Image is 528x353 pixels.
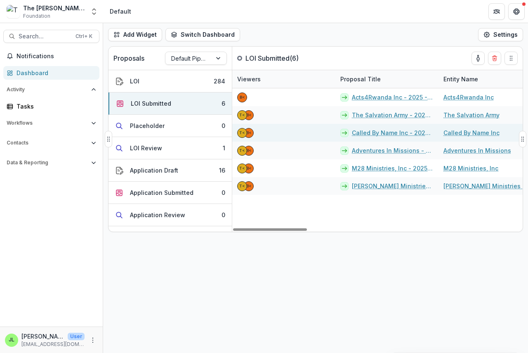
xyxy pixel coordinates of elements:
[9,337,14,343] div: Joye Lane
[239,166,245,171] div: The Bolick Foundation <jcline@bolickfoundation.org>
[108,159,232,182] button: Application Draft16
[222,211,225,219] div: 0
[443,93,494,102] a: Acts4Rwanda Inc
[130,166,178,175] div: Application Draft
[113,53,144,63] p: Proposals
[23,4,85,12] div: The [PERSON_NAME] Foundation
[352,182,434,190] a: [PERSON_NAME] Ministries Inc. - 2025 - LOI
[7,87,88,92] span: Activity
[246,113,252,117] div: Blair White <bwhite@bolickfoundation.org>
[130,144,162,152] div: LOI Review
[7,160,88,166] span: Data & Reporting
[335,70,438,88] div: Proposal Title
[3,100,99,113] a: Tasks
[443,164,498,173] a: M28 Ministries, Inc
[7,120,88,126] span: Workflows
[165,28,240,41] button: Switch Dashboard
[443,111,500,119] a: The Salvation Army
[19,33,71,40] span: Search...
[246,166,252,171] div: Blair White <bwhite@bolickfoundation.org>
[239,113,245,117] div: The Bolick Foundation <jcline@bolickfoundation.org>
[246,131,252,135] div: Blair White <bwhite@bolickfoundation.org>
[3,30,99,43] button: Search...
[222,121,225,130] div: 0
[3,66,99,80] a: Dashboard
[352,128,434,137] a: Called By Name Inc - 2025 - LOI
[16,69,93,77] div: Dashboard
[108,92,232,115] button: LOI Submitted6
[214,77,225,85] div: 284
[105,131,112,147] button: Drag
[3,116,99,130] button: Open Workflows
[488,3,505,20] button: Partners
[110,7,131,16] div: Default
[508,3,525,20] button: Get Help
[88,3,100,20] button: Open entity switcher
[488,52,501,65] button: Delete card
[232,70,335,88] div: Viewers
[108,70,232,92] button: LOI284
[3,156,99,169] button: Open Data & Reporting
[223,144,225,152] div: 1
[239,149,245,153] div: The Bolick Foundation <jcline@bolickfoundation.org>
[240,95,245,100] div: Blair White <bwhite@bolickfoundation.org>
[16,53,96,60] span: Notifications
[245,53,307,63] p: LOI Submitted ( 6 )
[106,5,134,17] nav: breadcrumb
[3,50,99,63] button: Notifications
[352,164,434,173] a: M28 Ministries, Inc - 2025 - LOI
[3,136,99,149] button: Open Contacts
[438,75,483,83] div: Entity Name
[74,32,94,41] div: Ctrl + K
[108,137,232,159] button: LOI Review1
[478,28,523,41] button: Settings
[108,182,232,204] button: Application Submitted0
[443,146,511,155] a: Adventures In Missions
[131,99,171,108] div: LOI Submitted
[68,333,85,340] p: User
[7,140,88,146] span: Contacts
[443,128,500,137] a: Called By Name Inc
[130,188,193,197] div: Application Submitted
[108,28,162,41] button: Add Widget
[239,131,245,135] div: The Bolick Foundation <jcline@bolickfoundation.org>
[7,5,20,18] img: The Bolick Foundation
[232,75,266,83] div: Viewers
[130,121,165,130] div: Placeholder
[16,102,93,111] div: Tasks
[130,77,139,85] div: LOI
[239,184,245,188] div: The Bolick Foundation <jcline@bolickfoundation.org>
[21,332,64,341] p: [PERSON_NAME]
[471,52,485,65] button: toggle-assigned-to-me
[3,83,99,96] button: Open Activity
[222,188,225,197] div: 0
[352,93,434,102] a: Acts4Rwanda Inc - 2025 - LOI
[23,12,50,20] span: Foundation
[335,75,386,83] div: Proposal Title
[352,111,434,119] a: The Salvation Army - 2025 - LOI
[222,99,225,108] div: 6
[352,146,434,155] a: Adventures In Missions - 2025 - LOI
[108,204,232,226] button: Application Review0
[246,149,252,153] div: Blair White <bwhite@bolickfoundation.org>
[21,341,85,348] p: [EMAIL_ADDRESS][DOMAIN_NAME]
[88,335,98,345] button: More
[246,184,252,188] div: Blair White <bwhite@bolickfoundation.org>
[108,115,232,137] button: Placeholder0
[219,166,225,175] div: 16
[519,131,526,147] button: Drag
[130,211,185,219] div: Application Review
[504,52,518,65] button: Drag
